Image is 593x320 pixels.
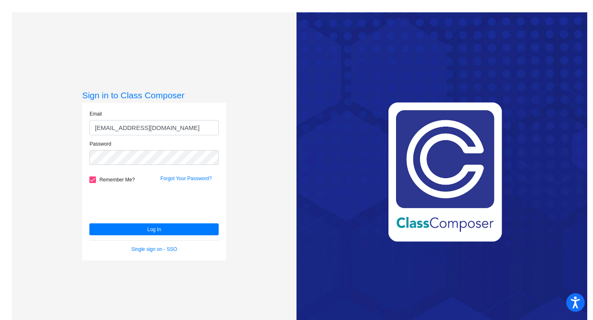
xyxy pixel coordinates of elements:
[160,176,212,181] a: Forgot Your Password?
[82,90,226,100] h3: Sign in to Class Composer
[89,223,219,235] button: Log In
[131,246,177,252] a: Single sign on - SSO
[89,140,111,148] label: Password
[89,187,215,219] iframe: reCAPTCHA
[99,175,135,185] span: Remember Me?
[89,110,102,118] label: Email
